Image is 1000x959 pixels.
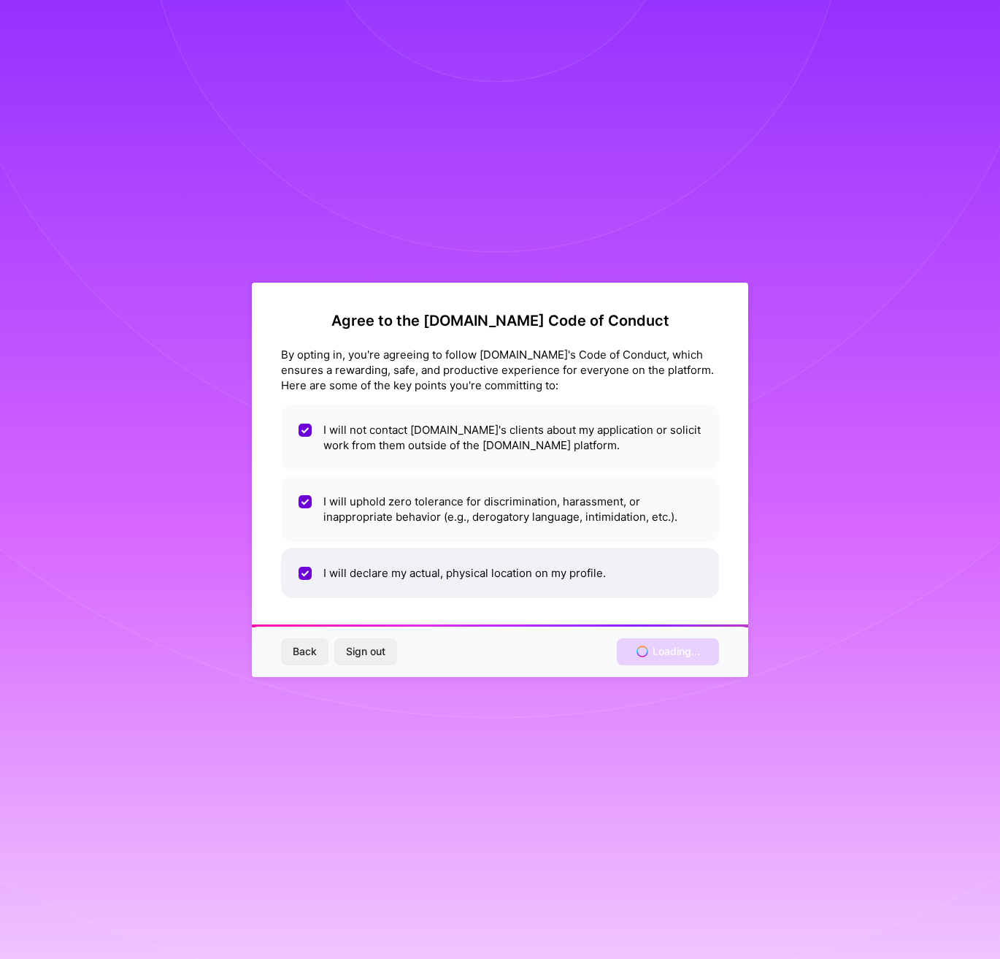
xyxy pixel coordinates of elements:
h2: Agree to the [DOMAIN_NAME] Code of Conduct [281,312,719,329]
div: By opting in, you're agreeing to follow [DOMAIN_NAME]'s Code of Conduct, which ensures a rewardin... [281,347,719,393]
button: Back [281,638,328,665]
span: Sign out [346,644,385,659]
li: I will uphold zero tolerance for discrimination, harassment, or inappropriate behavior (e.g., der... [281,476,719,542]
button: Sign out [334,638,397,665]
span: Back [293,644,317,659]
li: I will declare my actual, physical location on my profile. [281,548,719,598]
li: I will not contact [DOMAIN_NAME]'s clients about my application or solicit work from them outside... [281,405,719,470]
